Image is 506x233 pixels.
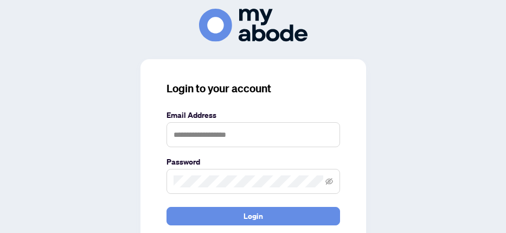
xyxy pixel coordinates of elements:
label: Password [166,156,340,168]
img: ma-logo [199,9,308,42]
h3: Login to your account [166,81,340,96]
span: Login [244,207,263,225]
button: Login [166,207,340,225]
span: eye-invisible [325,178,333,185]
label: Email Address [166,109,340,121]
